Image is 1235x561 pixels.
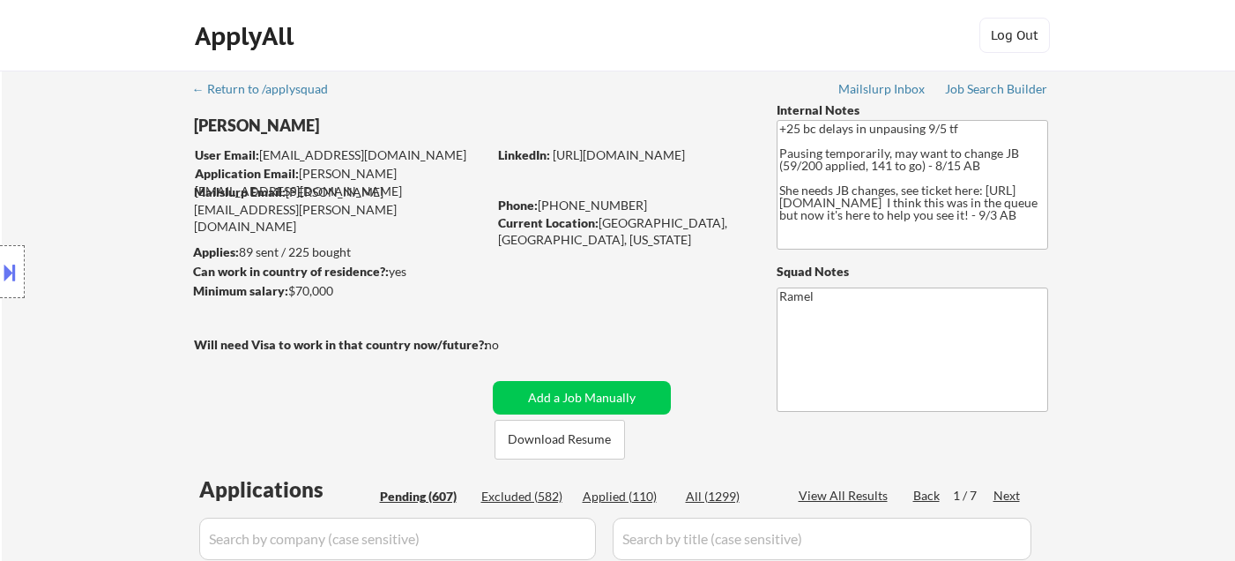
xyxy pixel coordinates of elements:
[199,479,374,500] div: Applications
[481,488,569,505] div: Excluded (582)
[613,518,1031,560] input: Search by title (case sensitive)
[498,198,538,213] strong: Phone:
[777,263,1048,280] div: Squad Notes
[195,146,487,164] div: [EMAIL_ADDRESS][DOMAIN_NAME]
[495,420,625,460] button: Download Resume
[838,83,926,95] div: Mailslurp Inbox
[192,82,345,100] a: ← Return to /applysquad
[945,83,1048,95] div: Job Search Builder
[194,183,487,236] div: [PERSON_NAME][EMAIL_ADDRESS][PERSON_NAME][DOMAIN_NAME]
[193,243,487,261] div: 89 sent / 225 bought
[953,487,993,505] div: 1 / 7
[498,214,748,249] div: [GEOGRAPHIC_DATA], [GEOGRAPHIC_DATA], [US_STATE]
[498,215,599,230] strong: Current Location:
[686,488,774,505] div: All (1299)
[380,488,468,505] div: Pending (607)
[194,337,487,352] strong: Will need Visa to work in that country now/future?:
[553,147,685,162] a: [URL][DOMAIN_NAME]
[199,518,596,560] input: Search by company (case sensitive)
[498,197,748,214] div: [PHONE_NUMBER]
[583,488,671,505] div: Applied (110)
[485,336,535,354] div: no
[777,101,1048,119] div: Internal Notes
[194,115,556,137] div: [PERSON_NAME]
[945,82,1048,100] a: Job Search Builder
[913,487,941,505] div: Back
[993,487,1022,505] div: Next
[195,21,299,51] div: ApplyAll
[498,147,550,162] strong: LinkedIn:
[979,18,1050,53] button: Log Out
[193,263,481,280] div: yes
[195,165,487,199] div: [PERSON_NAME][EMAIL_ADDRESS][DOMAIN_NAME]
[799,487,893,505] div: View All Results
[193,282,487,300] div: $70,000
[838,82,926,100] a: Mailslurp Inbox
[493,381,671,415] button: Add a Job Manually
[192,83,345,95] div: ← Return to /applysquad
